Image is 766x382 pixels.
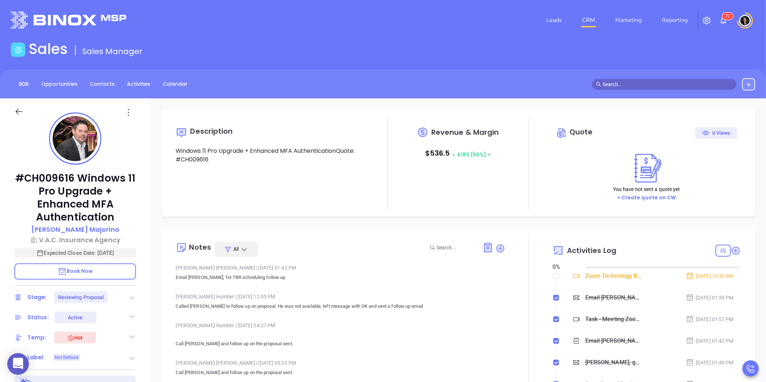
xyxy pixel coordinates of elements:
[613,185,680,193] p: You have not sent a quote yet
[585,271,643,281] div: Zoom Technology Business Review with [PERSON_NAME]
[686,294,734,302] div: [DATE] 01:30 PM
[58,292,104,303] div: Reviewing Proposal
[725,14,728,19] span: 7
[543,13,565,27] a: Leads
[58,267,93,275] span: Book Now
[27,352,45,363] div: Label:
[452,151,491,158] span: $ 180 (66%)
[82,46,142,57] span: Sales Manager
[176,357,505,368] div: [PERSON_NAME] [PERSON_NAME] [DATE] 05:33 PM
[37,78,82,90] a: Opportunities
[686,359,734,367] div: [DATE] 01:40 PM
[585,336,643,346] div: Email [PERSON_NAME], for TBR scheduling follow up
[14,235,136,245] a: V.A.C. Insurance Agency
[617,194,676,201] a: + Create quote on CW
[596,82,601,87] span: search
[235,294,237,299] span: |
[176,273,505,282] p: Email [PERSON_NAME], for TBR scheduling follow up
[585,292,643,303] div: Email [PERSON_NAME] proposal follow up - [PERSON_NAME]
[686,337,734,345] div: [DATE] 01:42 PM
[556,127,568,139] img: Circle dollar
[579,13,598,27] a: CRM
[627,151,666,185] img: Create on CWSell
[739,15,751,26] img: user
[553,263,577,271] div: 0 %
[233,245,239,253] span: All
[176,302,505,311] p: Called [PERSON_NAME] to follow up on proposal. He was not available, left message with GK and sen...
[425,147,492,161] p: $ 536.5
[176,331,505,348] p: Call [PERSON_NAME] and follow up on the proposal sent.
[703,16,711,25] img: iconSetting
[612,13,644,27] a: Marketing
[31,225,119,235] a: [PERSON_NAME] Majorino
[14,248,136,258] p: Expected Close Date: [DATE]
[14,78,33,90] a: BDR
[14,172,136,224] p: #CH009616 Windows 11 Pro Upgrade + Enhanced MFA Authentication
[569,127,593,137] span: Quote
[585,357,643,368] div: [PERSON_NAME], got 10 mins?
[719,16,728,25] img: iconNotification
[29,40,68,58] h1: Sales
[176,147,364,164] p: Windows 11 Pro Upgrade + Enhanced MFA AuthenticationQuote: #CH009616
[67,333,83,342] div: Hot
[603,80,732,88] input: Search…
[176,291,505,302] div: [PERSON_NAME] Humber [DATE] 12:05 PM
[256,265,257,271] span: |
[190,126,233,136] span: Description
[585,314,643,325] div: Task - Meeting Zoom Technology Business Review with [PERSON_NAME]
[27,292,47,303] div: Stage:
[567,247,616,254] span: Activities Log
[702,127,730,139] div: 0 Views
[123,78,155,90] a: Activities
[55,354,78,361] span: Not Defined
[686,272,734,280] div: [DATE] 10:30 AM
[235,323,237,328] span: |
[176,368,505,377] p: Call [PERSON_NAME] and follow up on the proposal sent.
[158,78,192,90] a: Calendar
[615,194,678,202] button: + Create quote on CW
[53,116,98,161] img: profile-user
[31,225,119,234] p: [PERSON_NAME] Majorino
[11,12,126,28] img: logo
[176,262,505,273] div: [PERSON_NAME] [PERSON_NAME] [DATE] 01:42 PM
[659,13,691,27] a: Reporting
[431,129,499,136] span: Revenue & Margin
[176,320,505,331] div: [PERSON_NAME] Humber [DATE] 04:27 PM
[728,14,730,19] span: 7
[27,332,46,343] div: Temp:
[722,13,733,20] sup: 77
[436,244,475,252] input: Search...
[85,78,119,90] a: Contacts
[189,244,211,251] div: Notes
[27,312,49,323] div: Status:
[686,315,734,323] div: [DATE] 01:57 PM
[256,360,257,366] span: |
[68,312,83,323] div: Active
